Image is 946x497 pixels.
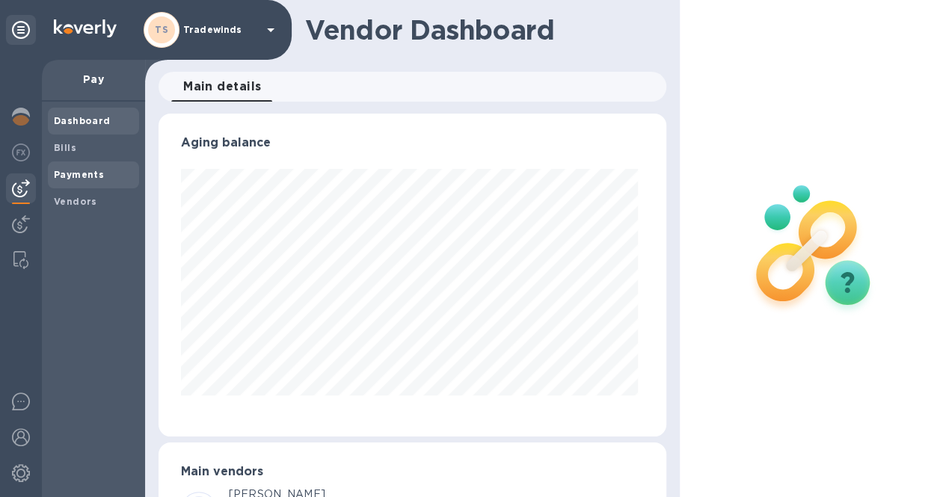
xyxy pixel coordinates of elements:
[183,76,262,97] span: Main details
[54,115,111,126] b: Dashboard
[54,142,76,153] b: Bills
[54,72,133,87] p: Pay
[155,24,168,35] b: TS
[54,196,97,207] b: Vendors
[305,14,656,46] h1: Vendor Dashboard
[181,465,644,479] h3: Main vendors
[54,169,104,180] b: Payments
[54,19,117,37] img: Logo
[181,136,644,150] h3: Aging balance
[183,25,258,35] p: Tradewinds
[12,143,30,161] img: Foreign exchange
[6,15,36,45] div: Unpin categories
